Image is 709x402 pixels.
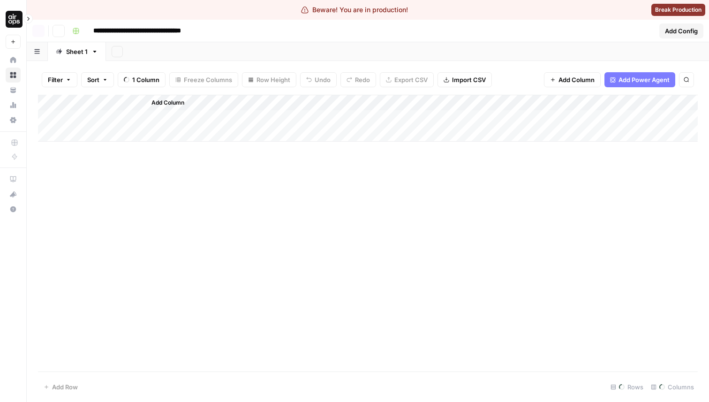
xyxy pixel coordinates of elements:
[665,26,698,36] span: Add Config
[452,75,486,84] span: Import CSV
[6,11,23,28] img: AirOps Administrative Logo
[380,72,434,87] button: Export CSV
[6,53,21,68] a: Home
[300,72,337,87] button: Undo
[6,172,21,187] a: AirOps Academy
[6,83,21,98] a: Your Data
[659,23,703,38] button: Add Config
[139,97,188,109] button: Add Column
[607,379,647,394] div: Rows
[655,6,701,14] span: Break Production
[256,75,290,84] span: Row Height
[184,75,232,84] span: Freeze Columns
[437,72,492,87] button: Import CSV
[6,68,21,83] a: Browse
[169,72,238,87] button: Freeze Columns
[544,72,601,87] button: Add Column
[6,202,21,217] button: Help + Support
[394,75,428,84] span: Export CSV
[301,5,408,15] div: Beware! You are in production!
[151,99,184,107] span: Add Column
[242,72,296,87] button: Row Height
[48,75,63,84] span: Filter
[42,72,77,87] button: Filter
[604,72,675,87] button: Add Power Agent
[48,42,106,61] a: Sheet 1
[66,47,88,56] div: Sheet 1
[81,72,114,87] button: Sort
[558,75,595,84] span: Add Column
[6,187,20,201] div: What's new?
[651,4,705,16] button: Break Production
[87,75,99,84] span: Sort
[340,72,376,87] button: Redo
[315,75,331,84] span: Undo
[52,382,78,392] span: Add Row
[6,8,21,31] button: Workspace: AirOps Administrative
[118,72,166,87] button: 1 Column
[618,75,670,84] span: Add Power Agent
[38,379,83,394] button: Add Row
[132,75,159,84] span: 1 Column
[355,75,370,84] span: Redo
[6,98,21,113] a: Usage
[647,379,698,394] div: Columns
[6,113,21,128] a: Settings
[6,187,21,202] button: What's new?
